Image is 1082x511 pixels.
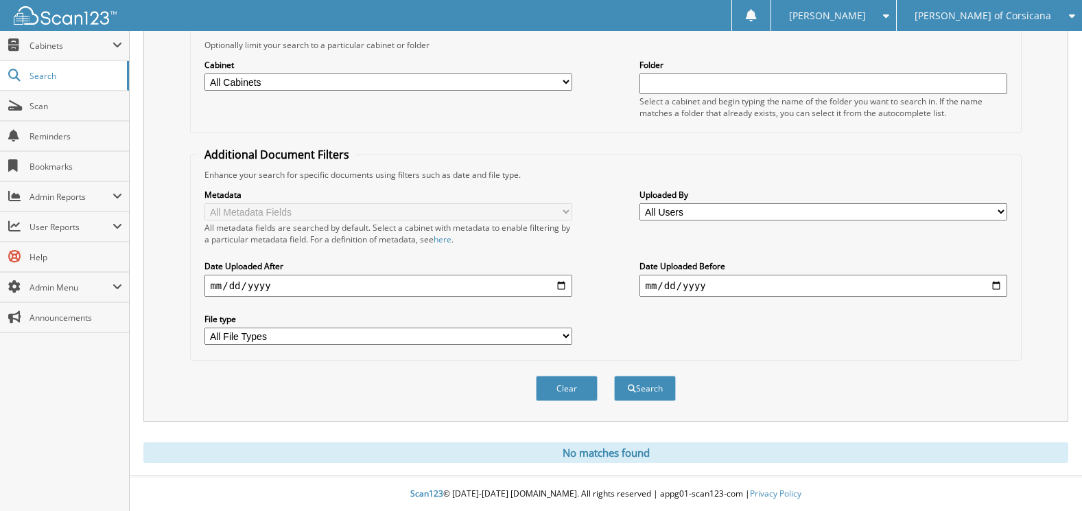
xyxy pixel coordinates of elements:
[204,260,572,272] label: Date Uploaded After
[750,488,801,499] a: Privacy Policy
[30,161,122,172] span: Bookmarks
[30,221,113,233] span: User Reports
[789,12,866,20] span: [PERSON_NAME]
[198,39,1013,51] div: Optionally limit your search to a particular cabinet or folder
[204,275,572,297] input: start
[130,477,1082,511] div: © [DATE]-[DATE] [DOMAIN_NAME]. All rights reserved | appg01-scan123-com |
[434,234,451,245] a: here
[14,6,117,25] img: scan123-logo-white.svg
[198,147,356,162] legend: Additional Document Filters
[410,488,443,499] span: Scan123
[30,282,113,293] span: Admin Menu
[204,189,572,201] label: Metadata
[30,130,122,142] span: Reminders
[30,191,113,203] span: Admin Reports
[204,313,572,325] label: File type
[198,169,1013,181] div: Enhance your search for specific documents using filters such as date and file type.
[30,70,120,82] span: Search
[915,12,1051,20] span: [PERSON_NAME] of Corsicana
[30,100,122,112] span: Scan
[204,222,572,245] div: All metadata fields are searched by default. Select a cabinet with metadata to enable filtering b...
[30,251,122,263] span: Help
[639,95,1007,119] div: Select a cabinet and begin typing the name of the folder you want to search in. If the name match...
[30,40,113,52] span: Cabinets
[639,59,1007,71] label: Folder
[536,376,598,401] button: Clear
[639,275,1007,297] input: end
[30,312,122,323] span: Announcements
[143,442,1068,463] div: No matches found
[639,260,1007,272] label: Date Uploaded Before
[204,59,572,71] label: Cabinet
[1013,445,1082,511] iframe: Chat Widget
[614,376,676,401] button: Search
[639,189,1007,201] label: Uploaded By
